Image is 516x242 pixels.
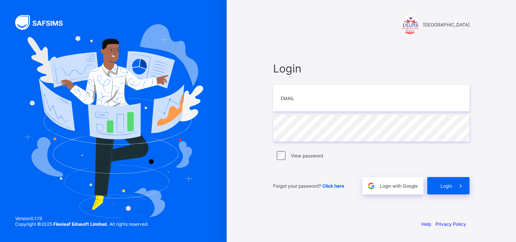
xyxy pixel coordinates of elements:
img: SAFSIMS Logo [15,15,72,30]
span: Login [273,62,470,75]
label: View password [291,153,323,159]
a: Click here [322,183,344,189]
img: google.396cfc9801f0270233282035f929180a.svg [367,182,375,190]
a: Privacy Policy [436,221,466,227]
span: Copyright © 2025 All rights reserved. [15,221,148,227]
strong: Flexisaf Edusoft Limited. [53,221,108,227]
span: Forgot your password? [273,183,344,189]
span: Login [440,183,452,189]
img: Hero Image [23,24,203,217]
span: Login with Google [380,183,418,189]
a: Help [421,221,431,227]
span: Version 0.1.19 [15,216,148,221]
span: [GEOGRAPHIC_DATA] [423,22,470,28]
